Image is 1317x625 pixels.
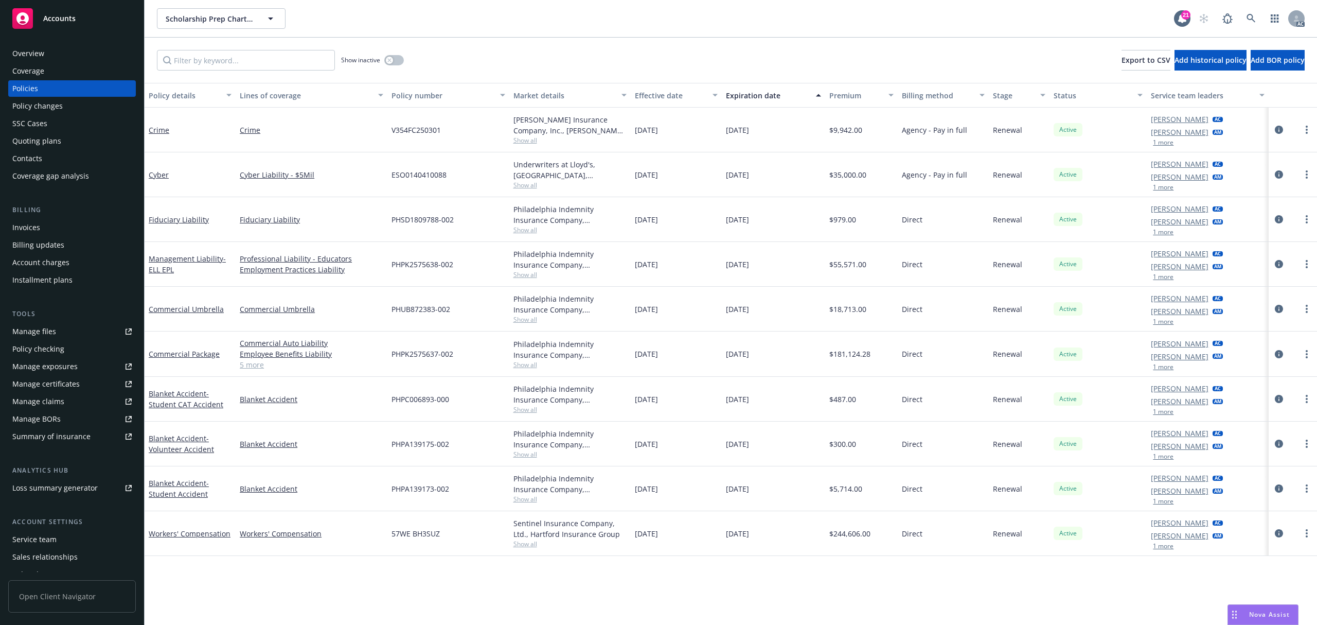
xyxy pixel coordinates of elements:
[8,254,136,271] a: Account charges
[12,323,56,340] div: Manage files
[1153,184,1173,190] button: 1 more
[149,389,223,409] a: Blanket Accident
[1151,383,1208,394] a: [PERSON_NAME]
[8,205,136,215] div: Billing
[1273,438,1285,450] a: circleInformation
[635,439,658,449] span: [DATE]
[1151,114,1208,125] a: [PERSON_NAME]
[902,90,973,101] div: Billing method
[1153,274,1173,280] button: 1 more
[1301,438,1313,450] a: more
[513,225,627,234] span: Show all
[1058,304,1078,314] span: Active
[829,259,866,270] span: $55,571.00
[513,136,627,145] span: Show all
[8,133,136,149] a: Quoting plans
[387,83,509,108] button: Policy number
[1273,303,1285,315] a: circleInformation
[8,580,136,613] span: Open Client Navigator
[1151,261,1208,272] a: [PERSON_NAME]
[513,293,627,315] div: Philadelphia Indemnity Insurance Company, [GEOGRAPHIC_DATA] Insurance Companies
[8,150,136,167] a: Contacts
[8,376,136,392] a: Manage certificates
[829,349,870,359] span: $181,124.28
[1273,258,1285,270] a: circleInformation
[513,270,627,279] span: Show all
[1301,124,1313,136] a: more
[635,214,658,225] span: [DATE]
[8,168,136,184] a: Coverage gap analysis
[12,393,64,410] div: Manage claims
[635,394,658,405] span: [DATE]
[726,439,749,449] span: [DATE]
[829,528,870,539] span: $244,606.00
[12,98,63,114] div: Policy changes
[1151,203,1208,214] a: [PERSON_NAME]
[513,204,627,225] div: Philadelphia Indemnity Insurance Company, [GEOGRAPHIC_DATA] Insurance Companies
[1151,473,1208,483] a: [PERSON_NAME]
[513,90,615,101] div: Market details
[993,394,1022,405] span: Renewal
[1153,543,1173,549] button: 1 more
[829,125,862,135] span: $9,942.00
[1058,439,1078,448] span: Active
[1058,350,1078,359] span: Active
[391,304,450,315] span: PHUB872383-002
[8,98,136,114] a: Policy changes
[12,150,42,167] div: Contacts
[1273,213,1285,225] a: circleInformation
[1151,293,1208,304] a: [PERSON_NAME]
[391,125,441,135] span: V354FC250301
[8,517,136,527] div: Account settings
[12,411,61,427] div: Manage BORs
[993,214,1022,225] span: Renewal
[513,249,627,270] div: Philadelphia Indemnity Insurance Company, [GEOGRAPHIC_DATA] Insurance Companies
[8,411,136,427] a: Manage BORs
[1241,8,1261,29] a: Search
[149,254,226,274] a: Management Liability
[1151,159,1208,169] a: [PERSON_NAME]
[1153,364,1173,370] button: 1 more
[1301,393,1313,405] a: more
[513,473,627,495] div: Philadelphia Indemnity Insurance Company, [GEOGRAPHIC_DATA] Insurance Companies
[993,304,1022,315] span: Renewal
[902,349,922,359] span: Direct
[513,339,627,360] div: Philadelphia Indemnity Insurance Company, [GEOGRAPHIC_DATA] Insurance Companies
[391,349,453,359] span: PHPK2575637-002
[993,169,1022,180] span: Renewal
[1151,338,1208,349] a: [PERSON_NAME]
[240,264,383,275] a: Employment Practices Liability
[8,219,136,236] a: Invoices
[391,528,440,539] span: 57WE BH3SUZ
[1301,527,1313,540] a: more
[902,214,922,225] span: Direct
[989,83,1049,108] button: Stage
[993,125,1022,135] span: Renewal
[902,394,922,405] span: Direct
[513,405,627,414] span: Show all
[12,219,40,236] div: Invoices
[513,450,627,459] span: Show all
[8,428,136,445] a: Summary of insurance
[1151,517,1208,528] a: [PERSON_NAME]
[391,169,447,180] span: ESO0140410088
[8,309,136,319] div: Tools
[726,304,749,315] span: [DATE]
[149,90,220,101] div: Policy details
[240,483,383,494] a: Blanket Accident
[1151,90,1253,101] div: Service team leaders
[1054,90,1131,101] div: Status
[1151,428,1208,439] a: [PERSON_NAME]
[149,215,209,224] a: Fiduciary Liability
[1151,216,1208,227] a: [PERSON_NAME]
[43,14,76,23] span: Accounts
[149,478,209,499] a: Blanket Accident
[513,315,627,324] span: Show all
[1251,55,1305,65] span: Add BOR policy
[1153,454,1173,460] button: 1 more
[240,439,383,449] a: Blanket Accident
[726,259,749,270] span: [DATE]
[240,359,383,370] a: 5 more
[8,393,136,410] a: Manage claims
[1151,396,1208,407] a: [PERSON_NAME]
